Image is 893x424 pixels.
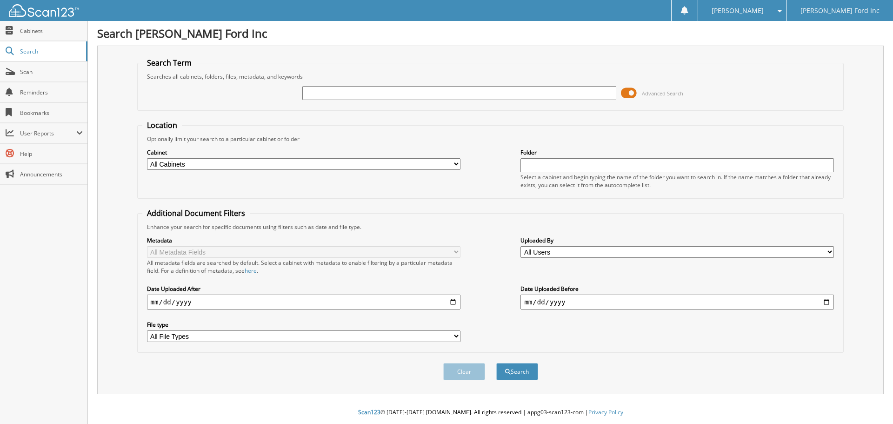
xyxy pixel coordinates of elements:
div: All metadata fields are searched by default. Select a cabinet with metadata to enable filtering b... [147,259,460,275]
div: Enhance your search for specific documents using filters such as date and file type. [142,223,839,231]
span: Announcements [20,170,83,178]
input: end [520,295,834,310]
input: start [147,295,460,310]
span: Scan123 [358,408,380,416]
legend: Additional Document Filters [142,208,250,218]
span: Search [20,47,81,55]
div: © [DATE]-[DATE] [DOMAIN_NAME]. All rights reserved | appg03-scan123-com | [88,401,893,424]
label: Date Uploaded After [147,285,460,293]
label: Folder [520,148,834,156]
span: Scan [20,68,83,76]
span: User Reports [20,129,76,137]
iframe: Chat Widget [846,379,893,424]
div: Optionally limit your search to a particular cabinet or folder [142,135,839,143]
h1: Search [PERSON_NAME] Ford Inc [97,26,884,41]
span: Cabinets [20,27,83,35]
span: Advanced Search [642,90,683,97]
label: Uploaded By [520,236,834,244]
img: scan123-logo-white.svg [9,4,79,17]
button: Clear [443,363,485,380]
div: Select a cabinet and begin typing the name of the folder you want to search in. If the name match... [520,173,834,189]
label: Metadata [147,236,460,244]
span: Reminders [20,88,83,96]
label: Cabinet [147,148,460,156]
a: Privacy Policy [588,408,623,416]
legend: Location [142,120,182,130]
div: Searches all cabinets, folders, files, metadata, and keywords [142,73,839,81]
label: Date Uploaded Before [520,285,834,293]
span: [PERSON_NAME] [712,8,764,13]
span: [PERSON_NAME] Ford Inc [800,8,880,13]
legend: Search Term [142,58,196,68]
a: here [245,267,257,275]
button: Search [496,363,538,380]
label: File type [147,321,460,329]
span: Bookmarks [20,109,83,117]
span: Help [20,150,83,158]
